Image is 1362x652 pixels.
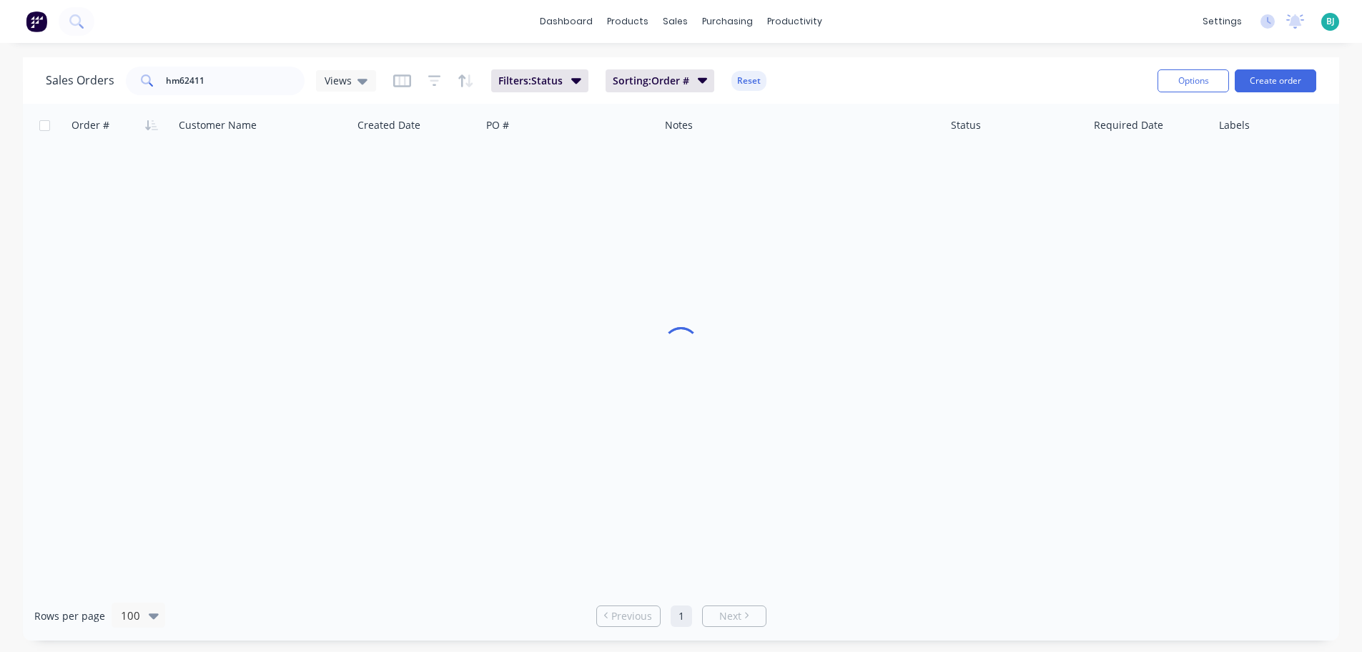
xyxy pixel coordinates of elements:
[1219,118,1250,132] div: Labels
[591,605,772,627] ul: Pagination
[26,11,47,32] img: Factory
[357,118,420,132] div: Created Date
[325,73,352,88] span: Views
[665,118,693,132] div: Notes
[703,609,766,623] a: Next page
[71,118,109,132] div: Order #
[1235,69,1316,92] button: Create order
[1195,11,1249,32] div: settings
[671,605,692,627] a: Page 1 is your current page
[1158,69,1229,92] button: Options
[486,118,509,132] div: PO #
[719,609,741,623] span: Next
[600,11,656,32] div: products
[951,118,981,132] div: Status
[46,74,114,87] h1: Sales Orders
[533,11,600,32] a: dashboard
[656,11,695,32] div: sales
[597,609,660,623] a: Previous page
[613,74,689,88] span: Sorting: Order #
[760,11,829,32] div: productivity
[179,118,257,132] div: Customer Name
[611,609,652,623] span: Previous
[491,69,588,92] button: Filters:Status
[498,74,563,88] span: Filters: Status
[606,69,715,92] button: Sorting:Order #
[695,11,760,32] div: purchasing
[1094,118,1163,132] div: Required Date
[1326,15,1335,28] span: BJ
[731,71,766,91] button: Reset
[34,609,105,623] span: Rows per page
[166,67,305,95] input: Search...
